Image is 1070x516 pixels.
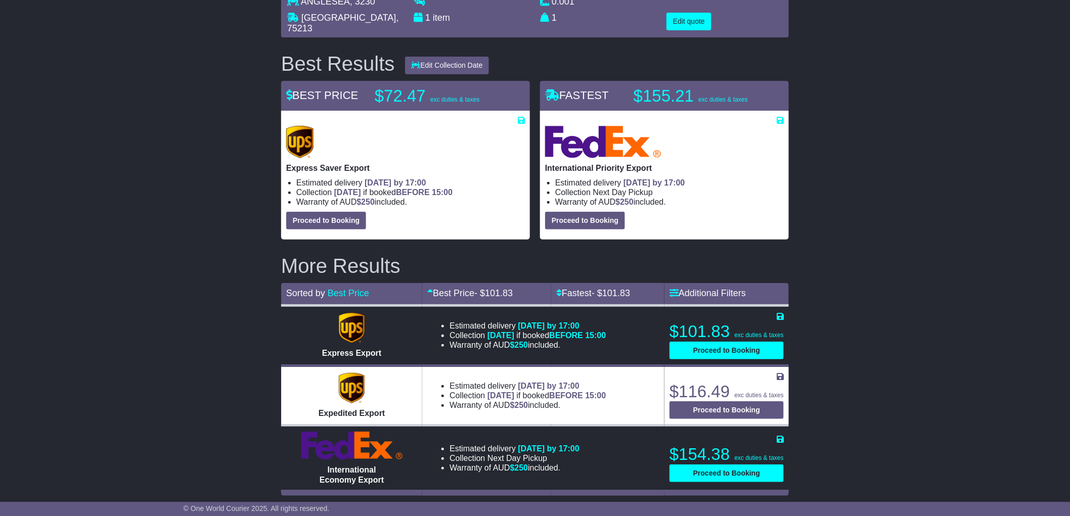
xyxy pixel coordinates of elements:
a: Best Price- $101.83 [427,288,513,298]
span: BEFORE [396,188,430,197]
span: 250 [361,198,375,206]
span: - $ [474,288,513,298]
a: Best Price [328,288,369,298]
p: $155.21 [634,86,760,106]
li: Estimated delivery [296,178,525,187]
li: Collection [450,331,606,340]
span: - $ [592,288,630,298]
li: Collection [450,391,606,400]
button: Proceed to Booking [670,342,784,359]
div: Best Results [276,53,400,75]
span: exc duties & taxes [735,332,784,339]
span: 1 [552,13,557,23]
span: Next Day Pickup [487,454,547,462]
span: if booked [334,188,453,197]
span: Sorted by [286,288,325,298]
p: $154.38 [670,444,784,464]
li: Collection [555,187,784,197]
span: Next Day Pickup [593,188,653,197]
span: , 75213 [287,13,398,34]
span: $ [510,341,528,349]
span: [DATE] [334,188,361,197]
h2: More Results [281,255,789,277]
span: [DATE] by 17:00 [518,444,579,453]
span: exc duties & taxes [698,96,747,103]
p: $72.47 [375,86,501,106]
button: Proceed to Booking [670,464,784,482]
li: Collection [296,187,525,197]
span: [DATE] by 17:00 [365,178,426,187]
span: 15:00 [586,391,606,400]
span: if booked [487,331,606,340]
li: Warranty of AUD included. [296,197,525,207]
span: $ [510,463,528,472]
span: BEFORE [549,331,583,340]
a: Additional Filters [670,288,746,298]
span: 1 [425,13,430,23]
span: [DATE] [487,391,514,400]
span: 15:00 [432,188,453,197]
p: $116.49 [670,382,784,402]
button: Proceed to Booking [286,212,366,229]
span: 250 [515,341,528,349]
li: Warranty of AUD included. [450,340,606,350]
a: Fastest- $101.83 [556,288,630,298]
span: $ [510,401,528,409]
span: [DATE] [487,331,514,340]
img: UPS (new): Express Export [339,313,364,343]
img: FedEx Express: International Economy Export [301,432,403,460]
span: Expedited Export [319,409,385,417]
span: BEST PRICE [286,89,358,102]
span: 101.83 [485,288,513,298]
span: item [433,13,450,23]
span: exc duties & taxes [735,392,784,399]
button: Edit quote [666,13,711,30]
span: International Economy Export [320,465,384,484]
li: Collection [450,453,579,463]
li: Warranty of AUD included. [450,400,606,410]
button: Edit Collection Date [405,57,489,74]
button: Proceed to Booking [545,212,625,229]
img: UPS (new): Expedited Export [339,373,364,403]
span: BEFORE [549,391,583,400]
span: [GEOGRAPHIC_DATA] [301,13,396,23]
li: Warranty of AUD included. [450,463,579,473]
button: Proceed to Booking [670,401,784,419]
span: $ [356,198,375,206]
span: 250 [515,401,528,409]
span: FASTEST [545,89,609,102]
span: 15:00 [586,331,606,340]
li: Estimated delivery [450,381,606,391]
span: exc duties & taxes [735,454,784,461]
span: if booked [487,391,606,400]
span: 250 [515,463,528,472]
img: UPS (new): Express Saver Export [286,126,314,158]
li: Warranty of AUD included. [555,197,784,207]
li: Estimated delivery [555,178,784,187]
li: Estimated delivery [450,444,579,453]
span: Express Export [322,349,381,357]
span: [DATE] by 17:00 [518,382,579,390]
span: $ [615,198,634,206]
span: © One World Courier 2025. All rights reserved. [184,504,330,512]
span: 250 [620,198,634,206]
p: Express Saver Export [286,163,525,173]
img: FedEx Express: International Priority Export [545,126,661,158]
span: exc duties & taxes [430,96,479,103]
span: 101.83 [602,288,630,298]
p: $101.83 [670,321,784,342]
p: International Priority Export [545,163,784,173]
span: [DATE] by 17:00 [518,321,579,330]
li: Estimated delivery [450,321,606,331]
span: [DATE] by 17:00 [623,178,685,187]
